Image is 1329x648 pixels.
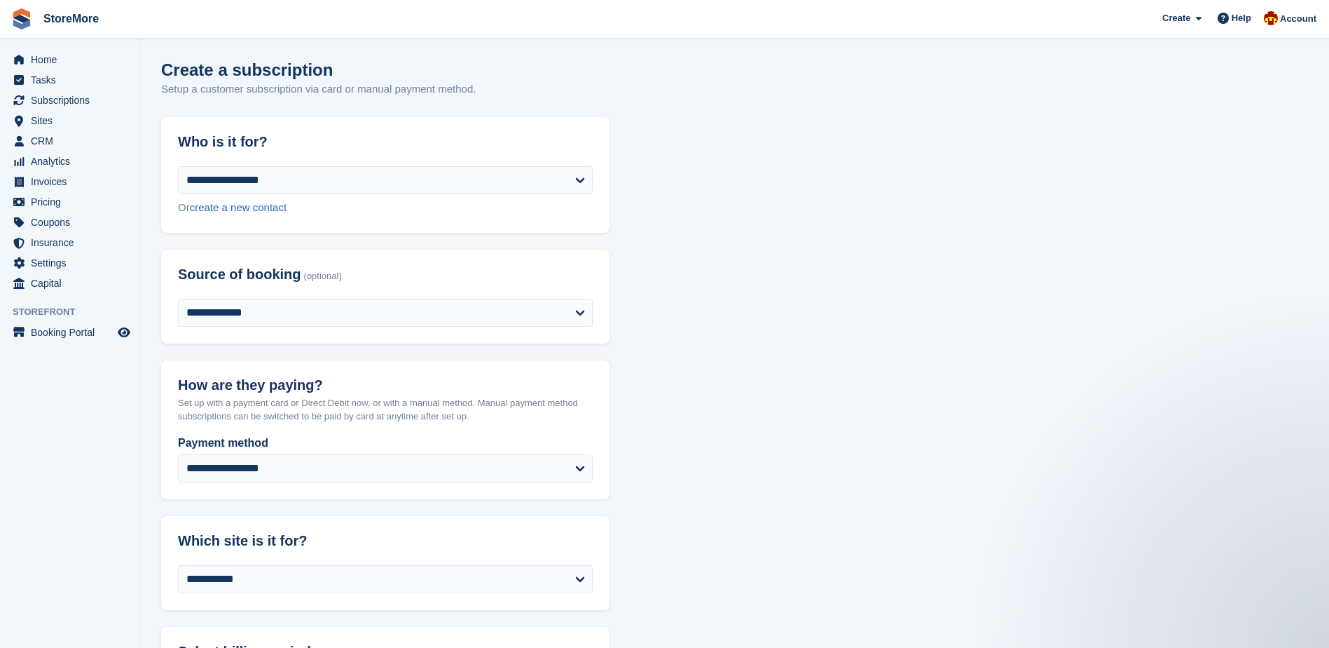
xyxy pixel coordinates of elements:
a: menu [7,172,132,191]
a: menu [7,90,132,110]
span: Analytics [31,151,115,171]
a: menu [7,274,132,293]
span: Booking Portal [31,323,115,342]
span: Source of booking [178,266,301,283]
a: menu [7,253,132,273]
span: Subscriptions [31,90,115,110]
h2: How are they paying? [178,377,593,393]
img: Store More Team [1264,11,1278,25]
a: menu [7,212,132,232]
a: menu [7,192,132,212]
span: Storefront [13,305,139,319]
span: Settings [31,253,115,273]
div: Or [178,200,593,216]
img: stora-icon-8386f47178a22dfd0bd8f6a31ec36ba5ce8667c1dd55bd0f319d3a0aa187defe.svg [11,8,32,29]
span: Help [1232,11,1251,25]
h2: Who is it for? [178,134,593,150]
span: Pricing [31,192,115,212]
span: Capital [31,274,115,293]
span: Home [31,50,115,69]
span: Tasks [31,70,115,90]
a: StoreMore [38,7,104,30]
p: Setup a customer subscription via card or manual payment method. [161,81,476,97]
h2: Which site is it for? [178,533,593,549]
a: menu [7,70,132,90]
span: Insurance [31,233,115,252]
span: (optional) [304,271,342,282]
a: create a new contact [190,201,287,213]
h1: Create a subscription [161,60,333,79]
a: menu [7,131,132,151]
a: Preview store [116,324,132,341]
span: Account [1280,12,1316,26]
span: Sites [31,111,115,130]
span: Create [1162,11,1190,25]
label: Payment method [178,435,593,452]
a: menu [7,50,132,69]
a: menu [7,151,132,171]
a: menu [7,323,132,342]
a: menu [7,111,132,130]
a: menu [7,233,132,252]
span: Invoices [31,172,115,191]
span: CRM [31,131,115,151]
span: Coupons [31,212,115,232]
p: Set up with a payment card or Direct Debit now, or with a manual method. Manual payment method su... [178,396,593,424]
